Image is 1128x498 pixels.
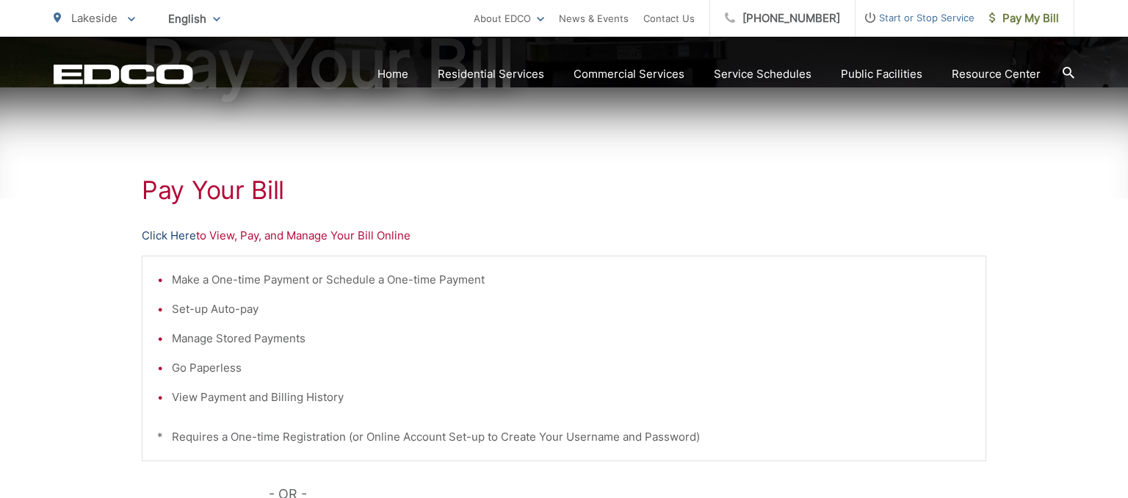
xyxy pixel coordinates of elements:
li: View Payment and Billing History [172,389,971,406]
span: Lakeside [71,11,117,25]
a: Click Here [142,227,196,245]
span: Pay My Bill [989,10,1059,27]
a: About EDCO [474,10,544,27]
a: News & Events [559,10,629,27]
p: to View, Pay, and Manage Your Bill Online [142,227,986,245]
a: Home [377,65,408,83]
a: EDCD logo. Return to the homepage. [54,64,193,84]
a: Contact Us [643,10,695,27]
span: English [157,6,231,32]
a: Service Schedules [714,65,811,83]
li: Manage Stored Payments [172,330,971,347]
li: Go Paperless [172,359,971,377]
a: Public Facilities [841,65,922,83]
h1: Pay Your Bill [142,176,986,205]
a: Commercial Services [574,65,684,83]
p: * Requires a One-time Registration (or Online Account Set-up to Create Your Username and Password) [157,428,971,446]
li: Make a One-time Payment or Schedule a One-time Payment [172,271,971,289]
a: Residential Services [438,65,544,83]
li: Set-up Auto-pay [172,300,971,318]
